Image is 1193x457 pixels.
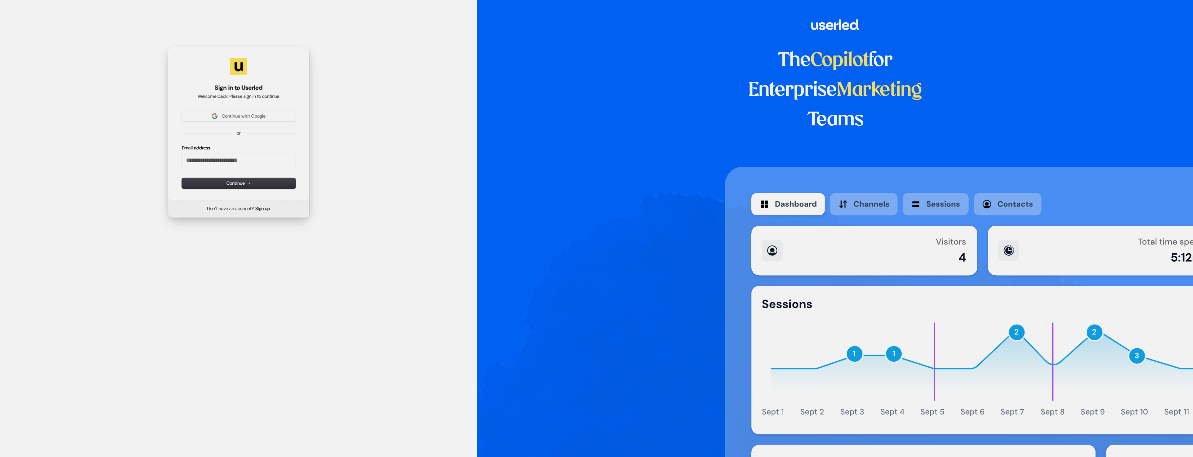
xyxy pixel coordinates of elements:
[182,93,296,100] p: Welcome back! Please sign in to continue
[230,58,247,75] img: Userled
[182,178,296,189] button: Continue
[226,180,251,186] span: Continue
[255,206,270,212] a: Sign up
[837,81,922,100] span: Marketing
[182,84,296,92] h1: Sign in to Userled
[182,145,210,151] label: Email address
[237,130,241,136] p: or
[182,111,296,121] button: Sign in with GoogleContinue with Google
[725,46,946,135] h1: The for Enterprise Teams
[212,113,218,119] img: Sign in with Google
[811,52,869,70] span: Copilot
[207,206,254,212] span: Don’t have an account?
[222,113,266,119] span: Continue with Google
